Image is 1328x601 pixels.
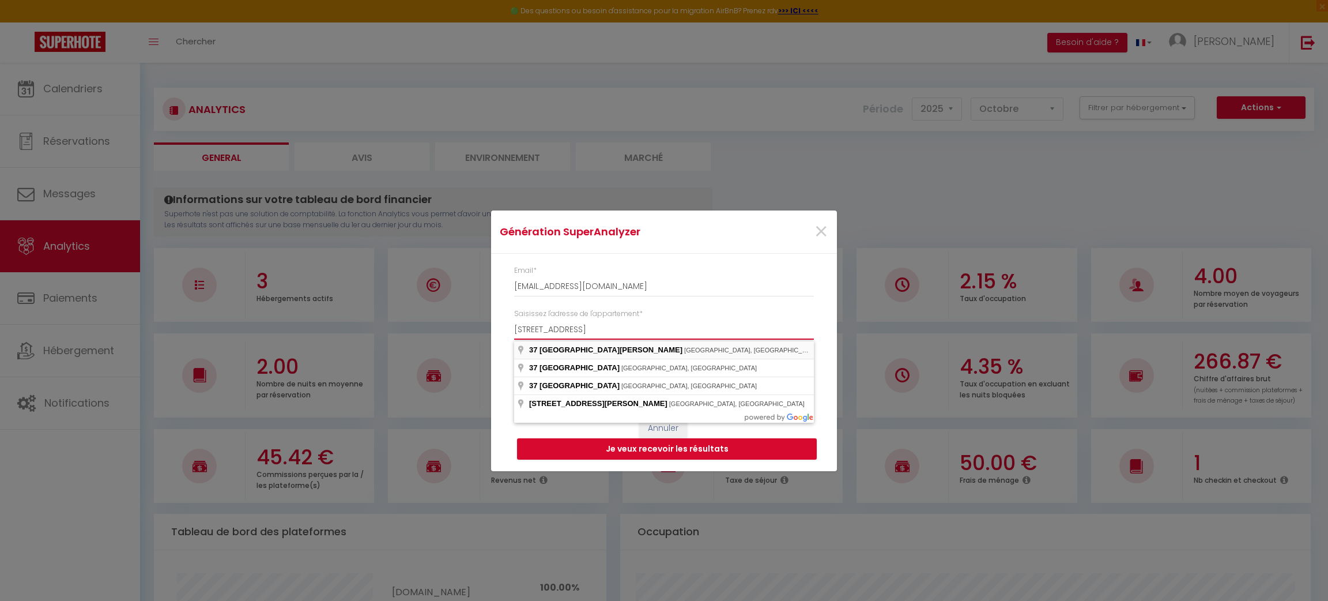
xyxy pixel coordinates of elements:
span: [STREET_ADDRESS][PERSON_NAME] [529,399,667,408]
button: Annuler [639,419,687,438]
span: 37 [529,363,537,372]
label: Email [514,265,537,276]
button: Close [814,220,828,245]
span: [GEOGRAPHIC_DATA][PERSON_NAME] [539,345,682,354]
span: [GEOGRAPHIC_DATA], [GEOGRAPHIC_DATA] [684,347,820,354]
span: 37 [529,381,537,390]
span: × [814,215,828,249]
span: [GEOGRAPHIC_DATA] [539,363,620,372]
span: [GEOGRAPHIC_DATA], [GEOGRAPHIC_DATA] [621,365,757,371]
span: [GEOGRAPHIC_DATA], [GEOGRAPHIC_DATA] [669,400,805,407]
span: [GEOGRAPHIC_DATA] [539,381,620,390]
label: Saisissez l'adresse de l'appartement [514,309,643,320]
button: Je veux recevoir les résultats [517,438,817,460]
span: [GEOGRAPHIC_DATA], [GEOGRAPHIC_DATA] [621,382,757,389]
h4: Génération SuperAnalyzer [500,224,714,240]
span: 37 [529,345,537,354]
